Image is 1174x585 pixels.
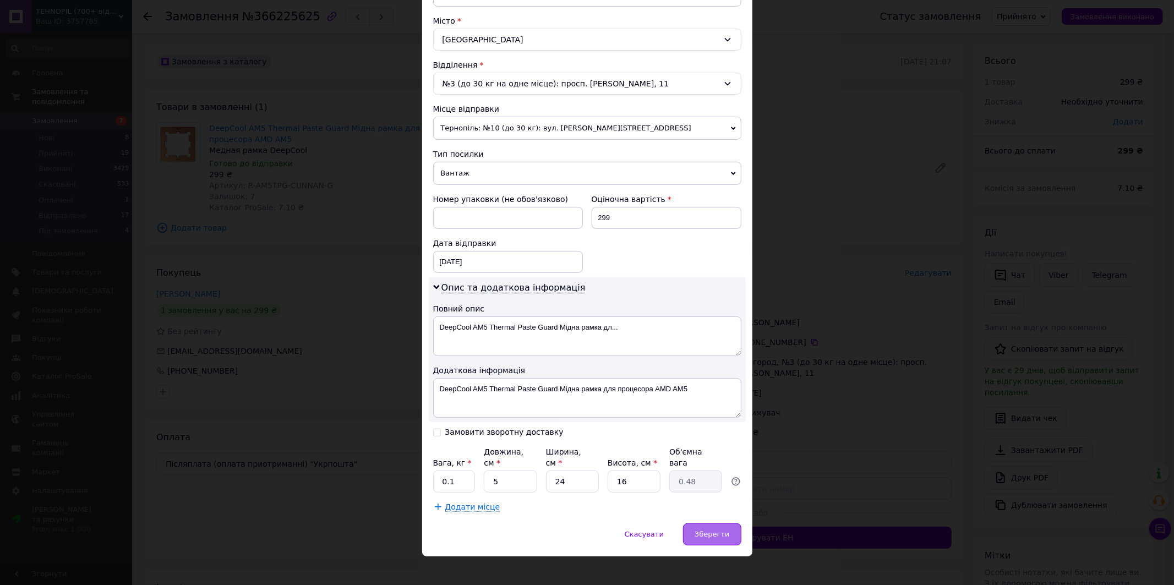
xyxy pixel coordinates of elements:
[695,530,729,538] span: Зберегти
[433,105,500,113] span: Місце відправки
[433,378,741,418] textarea: DeepCool AM5 Thermal Paste Guard Мідна рамка для процесора AMD AM5
[669,446,722,468] div: Об'ємна вага
[608,458,657,467] label: Висота, см
[433,150,484,158] span: Тип посилки
[433,117,741,140] span: Тернопіль: №10 (до 30 кг): вул. [PERSON_NAME][STREET_ADDRESS]
[433,59,741,70] div: Відділення
[433,15,741,26] div: Місто
[484,447,523,467] label: Довжина, см
[433,365,741,376] div: Додаткова інформація
[445,502,500,512] span: Додати місце
[433,29,741,51] div: [GEOGRAPHIC_DATA]
[546,447,581,467] label: Ширина, см
[433,303,741,314] div: Повний опис
[433,162,741,185] span: Вантаж
[433,194,583,205] div: Номер упаковки (не обов'язково)
[441,282,586,293] span: Опис та додаткова інформація
[433,316,741,356] textarea: DeepCool AM5 Thermal Paste Guard Мідна рамка дл...
[433,458,472,467] label: Вага, кг
[433,73,741,95] div: №3 (до 30 кг на одне місце): просп. [PERSON_NAME], 11
[445,428,564,437] div: Замовити зворотну доставку
[433,238,583,249] div: Дата відправки
[592,194,741,205] div: Оціночна вартість
[625,530,664,538] span: Скасувати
